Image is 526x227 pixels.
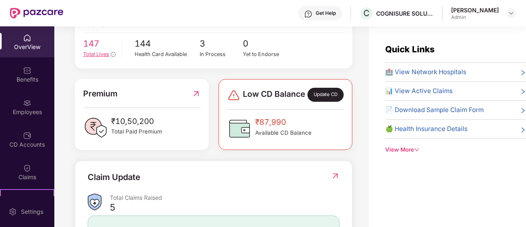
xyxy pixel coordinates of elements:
span: 📊 View Active Claims [385,86,453,96]
span: 🍏 Health Insurance Details [385,124,468,134]
span: Premium [83,87,117,100]
div: Claim Update [88,171,140,184]
span: 📄 Download Sample Claim Form [385,105,484,115]
div: Admin [451,14,499,21]
img: RedirectIcon [331,172,340,180]
span: info-circle [111,52,115,56]
img: ClaimsSummaryIcon [88,194,102,211]
div: 5 [110,201,115,213]
div: Yet to Endorse [243,50,286,59]
span: 0 [243,37,286,51]
span: 🏥 View Network Hospitals [385,67,466,77]
div: Health Card Available [135,50,200,59]
span: right [520,88,526,96]
img: svg+xml;base64,PHN2ZyBpZD0iU2V0dGluZy0yMHgyMCIgeG1sbnM9Imh0dHA6Ly93d3cudzMub3JnLzIwMDAvc3ZnIiB3aW... [9,208,17,216]
div: Get Help [316,10,336,16]
span: ₹87,990 [255,116,312,129]
img: svg+xml;base64,PHN2ZyBpZD0iQ0RfQWNjb3VudHMiIGRhdGEtbmFtZT0iQ0QgQWNjb3VudHMiIHhtbG5zPSJodHRwOi8vd3... [23,131,31,140]
span: right [520,107,526,115]
img: svg+xml;base64,PHN2ZyBpZD0iSG9tZSIgeG1sbnM9Imh0dHA6Ly93d3cudzMub3JnLzIwMDAvc3ZnIiB3aWR0aD0iMjAiIG... [23,34,31,42]
img: svg+xml;base64,PHN2ZyBpZD0iRHJvcGRvd24tMzJ4MzIiIHhtbG5zPSJodHRwOi8vd3d3LnczLm9yZy8yMDAwL3N2ZyIgd2... [508,10,514,16]
div: View More [385,145,526,154]
span: Low CD Balance [243,88,305,102]
img: PaidPremiumIcon [83,115,108,140]
div: In Process [200,50,243,59]
span: Quick Links [385,44,435,54]
img: New Pazcare Logo [10,8,63,19]
span: 147 [83,37,116,51]
span: right [520,126,526,134]
img: svg+xml;base64,PHN2ZyBpZD0iRGFuZ2VyLTMyeDMyIiB4bWxucz0iaHR0cDovL3d3dy53My5vcmcvMjAwMC9zdmciIHdpZH... [227,89,240,102]
span: 144 [135,37,200,51]
div: [PERSON_NAME] [451,6,499,14]
span: 3 [200,37,243,51]
div: Settings [19,208,46,216]
div: Update CD [307,88,344,102]
span: Available CD Balance [255,129,312,137]
div: COGNISURE SOLUTIONS PRIVATE LIMITED [376,9,434,17]
span: Total Lives [83,51,109,57]
img: CDBalanceIcon [227,116,252,141]
span: Total Paid Premium [111,127,162,136]
span: ₹10,50,200 [111,115,162,128]
img: RedirectIcon [192,87,200,100]
span: right [520,69,526,77]
img: svg+xml;base64,PHN2ZyBpZD0iQmVuZWZpdHMiIHhtbG5zPSJodHRwOi8vd3d3LnczLm9yZy8yMDAwL3N2ZyIgd2lkdGg9Ij... [23,66,31,75]
img: svg+xml;base64,PHN2ZyBpZD0iSGVscC0zMngzMiIgeG1sbnM9Imh0dHA6Ly93d3cudzMub3JnLzIwMDAvc3ZnIiB3aWR0aD... [304,10,312,18]
img: svg+xml;base64,PHN2ZyBpZD0iQ2xhaW0iIHhtbG5zPSJodHRwOi8vd3d3LnczLm9yZy8yMDAwL3N2ZyIgd2lkdGg9IjIwIi... [23,164,31,172]
img: svg+xml;base64,PHN2ZyBpZD0iRW1wbG95ZWVzIiB4bWxucz0iaHR0cDovL3d3dy53My5vcmcvMjAwMC9zdmciIHdpZHRoPS... [23,99,31,107]
span: C [363,8,370,18]
span: down [414,147,419,152]
div: Total Claims Raised [110,194,340,201]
